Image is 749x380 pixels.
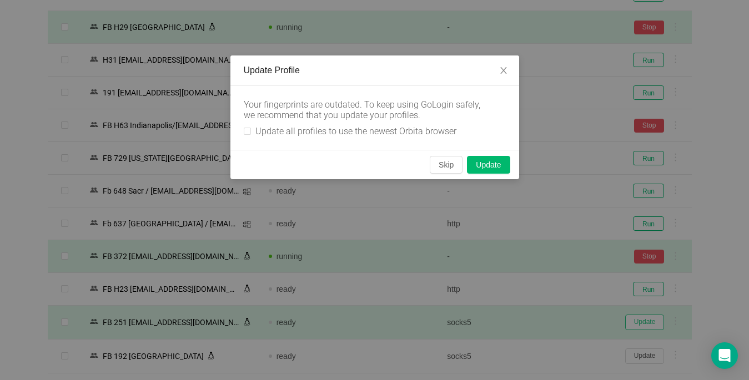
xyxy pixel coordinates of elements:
[244,64,506,77] div: Update Profile
[467,156,510,174] button: Update
[244,99,488,120] div: Your fingerprints are outdated. To keep using GoLogin safely, we recommend that you update your p...
[711,342,738,369] div: Open Intercom Messenger
[430,156,463,174] button: Skip
[499,66,508,75] i: icon: close
[251,126,461,136] span: Update all profiles to use the newest Orbita browser
[488,55,519,87] button: Close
